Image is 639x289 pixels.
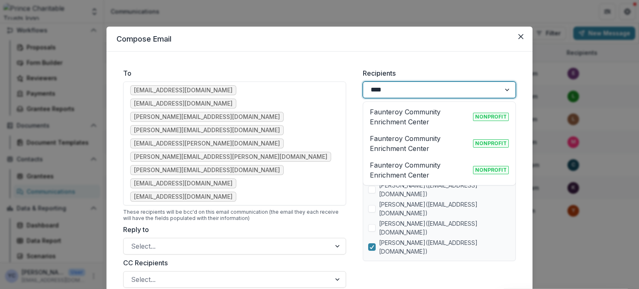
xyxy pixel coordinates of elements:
[134,167,280,174] span: [PERSON_NAME][EMAIL_ADDRESS][DOMAIN_NAME]
[379,238,510,256] p: [PERSON_NAME] ( [EMAIL_ADDRESS][DOMAIN_NAME] )
[370,107,470,127] p: Faunteroy Community Enrichment Center
[134,114,280,121] span: [PERSON_NAME][EMAIL_ADDRESS][DOMAIN_NAME]
[473,166,509,174] span: Nonprofit
[379,219,510,237] p: [PERSON_NAME] ( [EMAIL_ADDRESS][DOMAIN_NAME] )
[363,68,511,78] label: Recipients
[123,258,341,268] label: CC Recipients
[123,209,346,221] div: These recipients will be bcc'd on this email communication (the email they each receive will have...
[370,133,470,153] p: Faunteroy Community Enrichment Center
[379,200,510,217] p: [PERSON_NAME] ( [EMAIL_ADDRESS][DOMAIN_NAME] )
[134,140,280,147] span: [EMAIL_ADDRESS][PERSON_NAME][DOMAIN_NAME]
[123,225,341,235] label: Reply to
[473,113,509,121] span: Nonprofit
[134,87,233,94] span: [EMAIL_ADDRESS][DOMAIN_NAME]
[134,100,233,107] span: [EMAIL_ADDRESS][DOMAIN_NAME]
[106,27,532,52] header: Compose Email
[473,139,509,148] span: Nonprofit
[379,181,510,198] p: [PERSON_NAME] ( [EMAIL_ADDRESS][DOMAIN_NAME] )
[370,160,470,180] p: Faunteroy Community Enrichment Center
[134,180,233,187] span: [EMAIL_ADDRESS][DOMAIN_NAME]
[514,30,528,43] button: Close
[134,127,280,134] span: [PERSON_NAME][EMAIL_ADDRESS][DOMAIN_NAME]
[134,153,327,161] span: [PERSON_NAME][EMAIL_ADDRESS][PERSON_NAME][DOMAIN_NAME]
[134,193,233,200] span: [EMAIL_ADDRESS][DOMAIN_NAME]
[123,68,341,78] label: To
